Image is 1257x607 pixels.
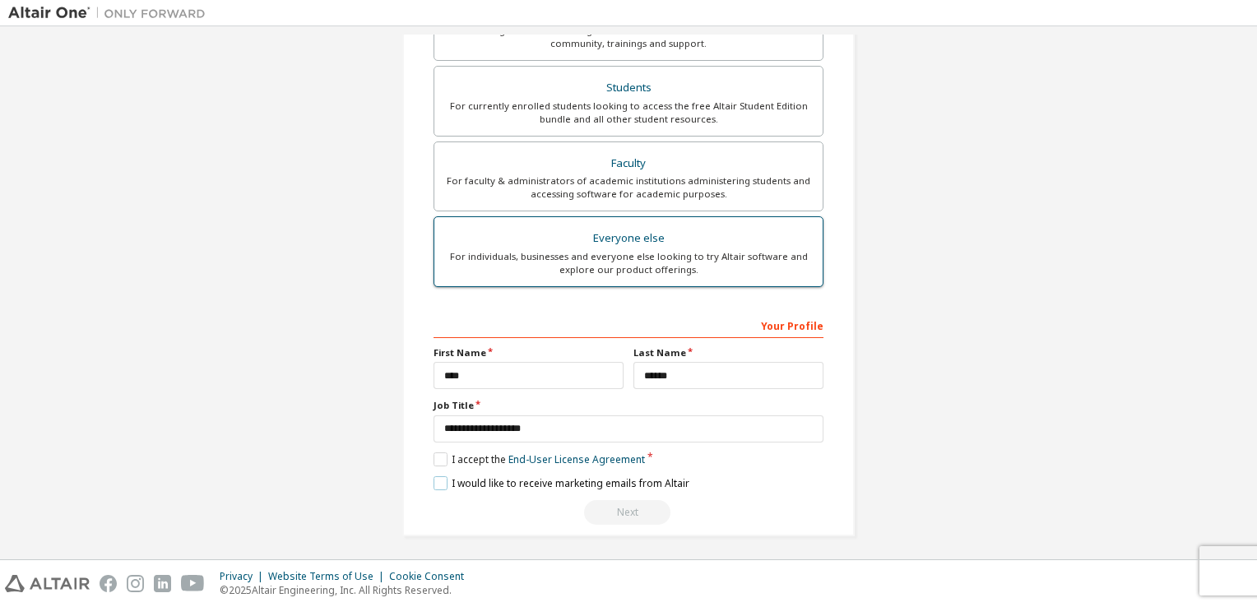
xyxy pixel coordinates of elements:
[220,570,268,583] div: Privacy
[100,575,117,592] img: facebook.svg
[220,583,474,597] p: © 2025 Altair Engineering, Inc. All Rights Reserved.
[268,570,389,583] div: Website Terms of Use
[5,575,90,592] img: altair_logo.svg
[444,152,813,175] div: Faculty
[434,476,689,490] label: I would like to receive marketing emails from Altair
[444,227,813,250] div: Everyone else
[444,250,813,276] div: For individuals, businesses and everyone else looking to try Altair software and explore our prod...
[508,452,645,466] a: End-User License Agreement
[434,452,645,466] label: I accept the
[8,5,214,21] img: Altair One
[181,575,205,592] img: youtube.svg
[127,575,144,592] img: instagram.svg
[434,346,624,359] label: First Name
[633,346,823,359] label: Last Name
[154,575,171,592] img: linkedin.svg
[434,399,823,412] label: Job Title
[444,174,813,201] div: For faculty & administrators of academic institutions administering students and accessing softwa...
[444,24,813,50] div: For existing customers looking to access software downloads, HPC resources, community, trainings ...
[444,100,813,126] div: For currently enrolled students looking to access the free Altair Student Edition bundle and all ...
[434,312,823,338] div: Your Profile
[434,500,823,525] div: Email already exists
[389,570,474,583] div: Cookie Consent
[444,76,813,100] div: Students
